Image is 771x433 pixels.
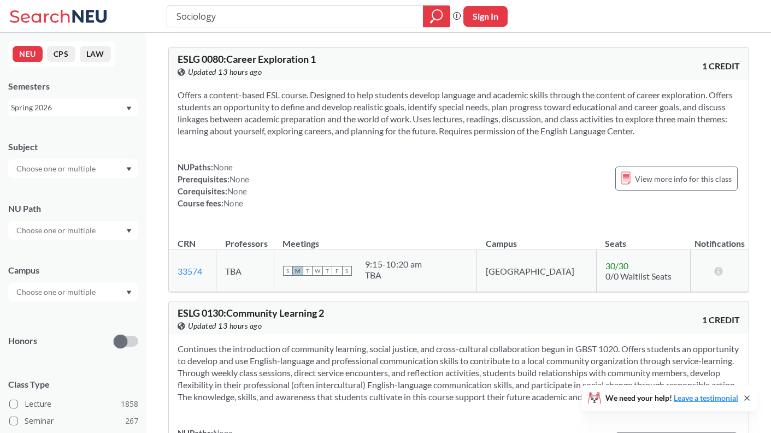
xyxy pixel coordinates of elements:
[9,414,138,428] label: Seminar
[178,238,196,250] div: CRN
[635,172,732,186] span: View more info for this class
[674,393,738,402] a: Leave a testimonial
[178,161,249,209] div: NUPaths: Prerequisites: Corequisites: Course fees:
[126,167,132,171] svg: Dropdown arrow
[283,266,293,276] span: S
[293,266,303,276] span: M
[13,46,43,62] button: NEU
[178,266,202,276] a: 33574
[175,7,415,26] input: Class, professor, course number, "phrase"
[8,335,37,347] p: Honors
[605,260,628,271] span: 30 / 30
[596,227,691,250] th: Seats
[365,270,422,281] div: TBA
[213,162,233,172] span: None
[8,99,138,116] div: Spring 2026Dropdown arrow
[216,227,274,250] th: Professors
[227,186,247,196] span: None
[303,266,313,276] span: T
[178,53,316,65] span: ESLG 0080 : Career Exploration 1
[8,378,138,390] span: Class Type
[702,60,740,72] span: 1 CREDIT
[8,203,138,215] div: NU Path
[178,343,740,403] section: Continues the introduction of community learning, social justice, and cross-cultural collaboratio...
[229,174,249,184] span: None
[463,6,508,27] button: Sign In
[11,224,103,237] input: Choose one or multiple
[47,46,75,62] button: CPS
[9,397,138,411] label: Lecture
[121,398,138,410] span: 1858
[126,106,132,111] svg: Dropdown arrow
[605,394,738,402] span: We need your help!
[178,89,740,137] section: Offers a content-based ESL course. Designed to help students develop language and academic skills...
[8,141,138,153] div: Subject
[188,320,262,332] span: Updated 13 hours ago
[702,314,740,326] span: 1 CREDIT
[126,229,132,233] svg: Dropdown arrow
[342,266,352,276] span: S
[178,307,324,319] span: ESLG 0130 : Community Learning 2
[80,46,111,62] button: LAW
[11,162,103,175] input: Choose one or multiple
[8,221,138,240] div: Dropdown arrow
[313,266,322,276] span: W
[8,159,138,178] div: Dropdown arrow
[126,290,132,295] svg: Dropdown arrow
[11,286,103,299] input: Choose one or multiple
[274,227,476,250] th: Meetings
[477,227,597,250] th: Campus
[223,198,243,208] span: None
[430,9,443,24] svg: magnifying glass
[332,266,342,276] span: F
[125,415,138,427] span: 267
[423,5,450,27] div: magnifying glass
[322,266,332,276] span: T
[11,102,125,114] div: Spring 2026
[365,259,422,270] div: 9:15 - 10:20 am
[8,283,138,301] div: Dropdown arrow
[188,66,262,78] span: Updated 13 hours ago
[216,250,274,292] td: TBA
[477,250,597,292] td: [GEOGRAPHIC_DATA]
[691,227,749,250] th: Notifications
[8,264,138,276] div: Campus
[605,271,672,281] span: 0/0 Waitlist Seats
[8,80,138,92] div: Semesters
